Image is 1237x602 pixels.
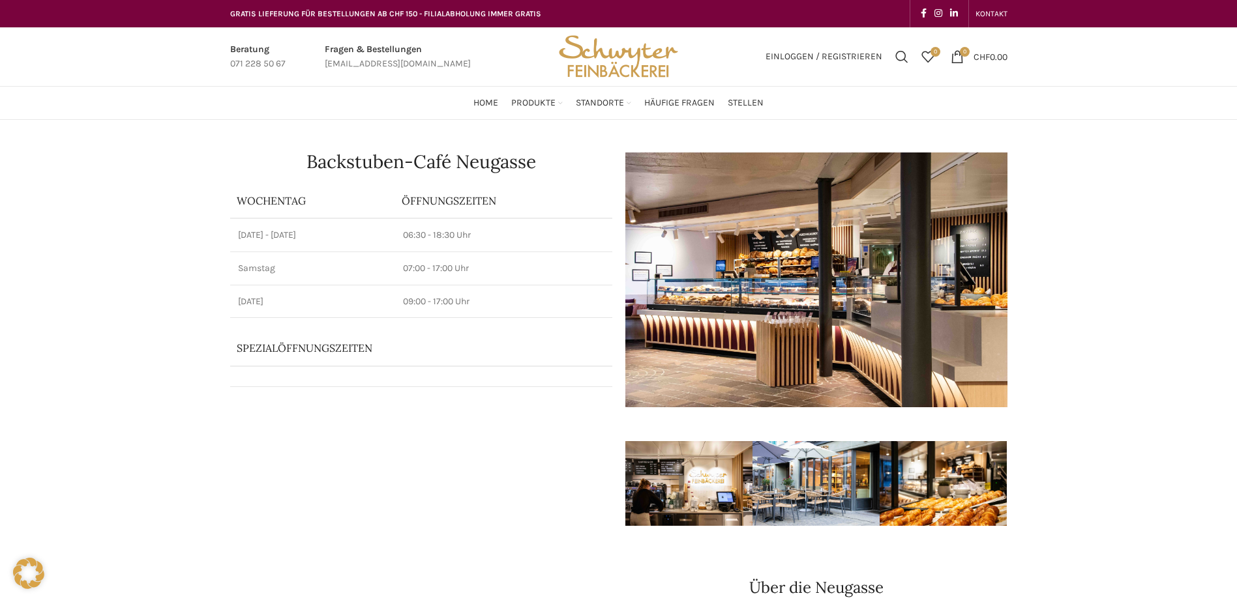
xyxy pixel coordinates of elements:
[576,97,624,109] span: Standorte
[230,152,612,171] h1: Backstuben-Café Neugasse
[974,51,1007,62] bdi: 0.00
[759,44,889,70] a: Einloggen / Registrieren
[403,229,604,242] p: 06:30 - 18:30 Uhr
[325,42,471,72] a: Infobox link
[915,44,941,70] div: Meine Wunschliste
[753,441,880,526] img: schwyter-61
[403,262,604,275] p: 07:00 - 17:00 Uhr
[880,441,1007,526] img: schwyter-12
[1007,441,1134,526] img: schwyter-10
[238,262,388,275] p: Samstag
[230,42,286,72] a: Infobox link
[473,90,498,116] a: Home
[238,295,388,308] p: [DATE]
[511,97,556,109] span: Produkte
[728,90,764,116] a: Stellen
[554,50,682,61] a: Site logo
[766,52,882,61] span: Einloggen / Registrieren
[511,90,563,116] a: Produkte
[403,295,604,308] p: 09:00 - 17:00 Uhr
[974,51,990,62] span: CHF
[230,9,541,18] span: GRATIS LIEFERUNG FÜR BESTELLUNGEN AB CHF 150 - FILIALABHOLUNG IMMER GRATIS
[944,44,1014,70] a: 0 CHF0.00
[915,44,941,70] a: 0
[960,47,970,57] span: 0
[931,47,940,57] span: 0
[969,1,1014,27] div: Secondary navigation
[237,341,569,355] p: Spezialöffnungszeiten
[976,1,1007,27] a: KONTAKT
[625,580,1007,595] h2: Über die Neugasse
[625,441,753,526] img: schwyter-17
[402,193,605,208] p: ÖFFNUNGSZEITEN
[576,90,631,116] a: Standorte
[238,229,388,242] p: [DATE] - [DATE]
[644,90,715,116] a: Häufige Fragen
[931,5,946,23] a: Instagram social link
[917,5,931,23] a: Facebook social link
[728,97,764,109] span: Stellen
[889,44,915,70] a: Suchen
[224,90,1014,116] div: Main navigation
[237,193,389,208] p: Wochentag
[554,27,682,86] img: Bäckerei Schwyter
[976,9,1007,18] span: KONTAKT
[644,97,715,109] span: Häufige Fragen
[473,97,498,109] span: Home
[946,5,962,23] a: Linkedin social link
